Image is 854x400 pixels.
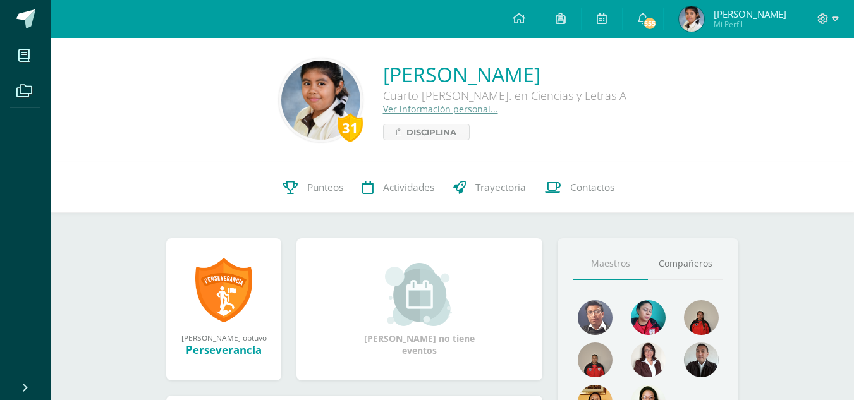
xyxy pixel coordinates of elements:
[274,162,353,213] a: Punteos
[383,88,626,103] div: Cuarto [PERSON_NAME]. en Ciencias y Letras A
[383,103,498,115] a: Ver información personal...
[281,61,360,140] img: c8ca1f6a64247a652b645375fbbb6b57.png
[714,19,786,30] span: Mi Perfil
[353,162,444,213] a: Actividades
[714,8,786,20] span: [PERSON_NAME]
[578,342,613,377] img: 177a0cef6189344261906be38084f07c.png
[535,162,624,213] a: Contactos
[383,61,626,88] a: [PERSON_NAME]
[631,342,666,377] img: 7439dc799ba188a81a1faa7afdec93a0.png
[357,263,483,356] div: [PERSON_NAME] no tiene eventos
[307,181,343,194] span: Punteos
[406,124,456,140] span: Disciplina
[179,332,269,342] div: [PERSON_NAME] obtuvo
[383,124,470,140] a: Disciplina
[578,300,613,335] img: bf3cc4379d1deeebe871fe3ba6f72a08.png
[385,263,454,326] img: event_small.png
[383,181,434,194] span: Actividades
[475,181,526,194] span: Trayectoria
[573,248,648,280] a: Maestros
[648,248,723,280] a: Compañeros
[179,342,269,357] div: Perseverancia
[444,162,535,213] a: Trayectoria
[570,181,614,194] span: Contactos
[631,300,666,335] img: 1c7763f46a97a60cb2d0673d8595e6ce.png
[684,300,719,335] img: 4cadd866b9674bb26779ba88b494ab1f.png
[684,342,719,377] img: 0d3619d765a73a478c6d916ef7d79d35.png
[643,16,657,30] span: 555
[338,113,363,142] div: 31
[679,6,704,32] img: 3b4fbc53528d991918f9a758cf55844f.png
